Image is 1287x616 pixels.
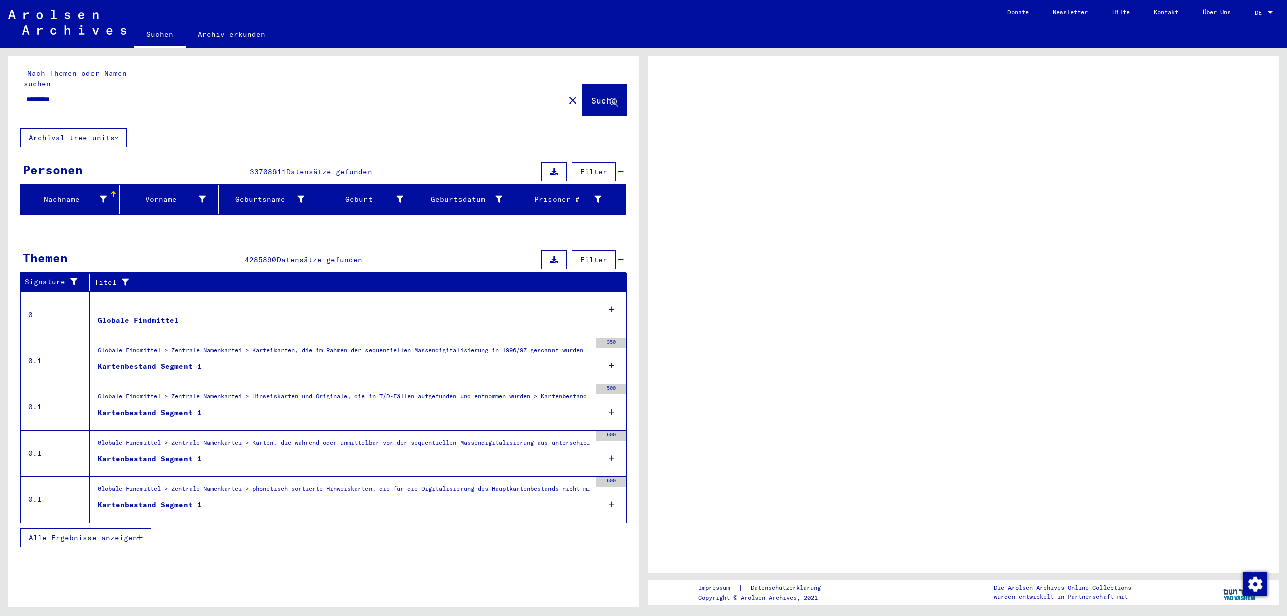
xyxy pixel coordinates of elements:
[8,10,126,35] img: Arolsen_neg.svg
[23,161,83,179] div: Personen
[20,128,127,147] button: Archival tree units
[21,384,90,430] td: 0.1
[420,191,515,208] div: Geburtsdatum
[596,477,626,487] div: 500
[515,185,626,214] mat-header-cell: Prisoner #
[596,338,626,348] div: 350
[29,533,137,542] span: Alle Ergebnisse anzeigen
[572,250,616,269] button: Filter
[24,69,127,88] mat-label: Nach Themen oder Namen suchen
[21,338,90,384] td: 0.1
[1243,572,1267,596] img: Zustimmung ändern
[591,95,616,106] span: Suche
[416,185,515,214] mat-header-cell: Geburtsdatum
[98,315,179,326] div: Globale Findmittel
[698,593,833,602] p: Copyright © Arolsen Archives, 2021
[519,194,601,205] div: Prisoner #
[21,430,90,476] td: 0.1
[596,431,626,441] div: 500
[743,583,833,593] a: Datenschutzerklärung
[23,249,68,267] div: Themen
[98,346,591,360] div: Globale Findmittel > Zentrale Namenkartei > Karteikarten, die im Rahmen der sequentiellen Massend...
[98,407,202,418] div: Kartenbestand Segment 1
[420,194,502,205] div: Geburtsdatum
[321,191,416,208] div: Geburt‏
[994,592,1131,601] p: wurden entwickelt in Partnerschaft mit
[94,274,617,290] div: Titel
[98,392,591,406] div: Globale Findmittel > Zentrale Namenkartei > Hinweiskarten und Originale, die in T/D-Fällen aufgef...
[286,167,372,176] span: Datensätze gefunden
[25,191,119,208] div: Nachname
[21,291,90,338] td: 0
[567,94,579,107] mat-icon: close
[1221,580,1259,605] img: yv_logo.png
[317,185,416,214] mat-header-cell: Geburt‏
[580,255,607,264] span: Filter
[25,194,107,205] div: Nachname
[580,167,607,176] span: Filter
[124,191,218,208] div: Vorname
[21,185,120,214] mat-header-cell: Nachname
[98,454,202,464] div: Kartenbestand Segment 1
[596,384,626,394] div: 500
[94,277,607,288] div: Titel
[223,194,305,205] div: Geburtsname
[698,583,833,593] div: |
[572,162,616,181] button: Filter
[20,528,151,547] button: Alle Ergebnisse anzeigen
[21,476,90,523] td: 0.1
[25,274,92,290] div: Signature
[219,185,318,214] mat-header-cell: Geburtsname
[563,90,583,110] button: Clear
[250,167,286,176] span: 33708611
[134,22,186,48] a: Suchen
[98,438,591,452] div: Globale Findmittel > Zentrale Namenkartei > Karten, die während oder unmittelbar vor der sequenti...
[186,22,278,46] a: Archiv erkunden
[245,255,277,264] span: 4285890
[1255,9,1266,16] span: DE
[223,191,317,208] div: Geburtsname
[98,500,202,510] div: Kartenbestand Segment 1
[519,191,614,208] div: Prisoner #
[98,361,202,372] div: Kartenbestand Segment 1
[98,484,591,498] div: Globale Findmittel > Zentrale Namenkartei > phonetisch sortierte Hinweiskarten, die für die Digit...
[321,194,403,205] div: Geburt‏
[583,84,627,116] button: Suche
[120,185,219,214] mat-header-cell: Vorname
[277,255,362,264] span: Datensätze gefunden
[25,277,82,287] div: Signature
[698,583,738,593] a: Impressum
[994,583,1131,592] p: Die Arolsen Archives Online-Collections
[124,194,206,205] div: Vorname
